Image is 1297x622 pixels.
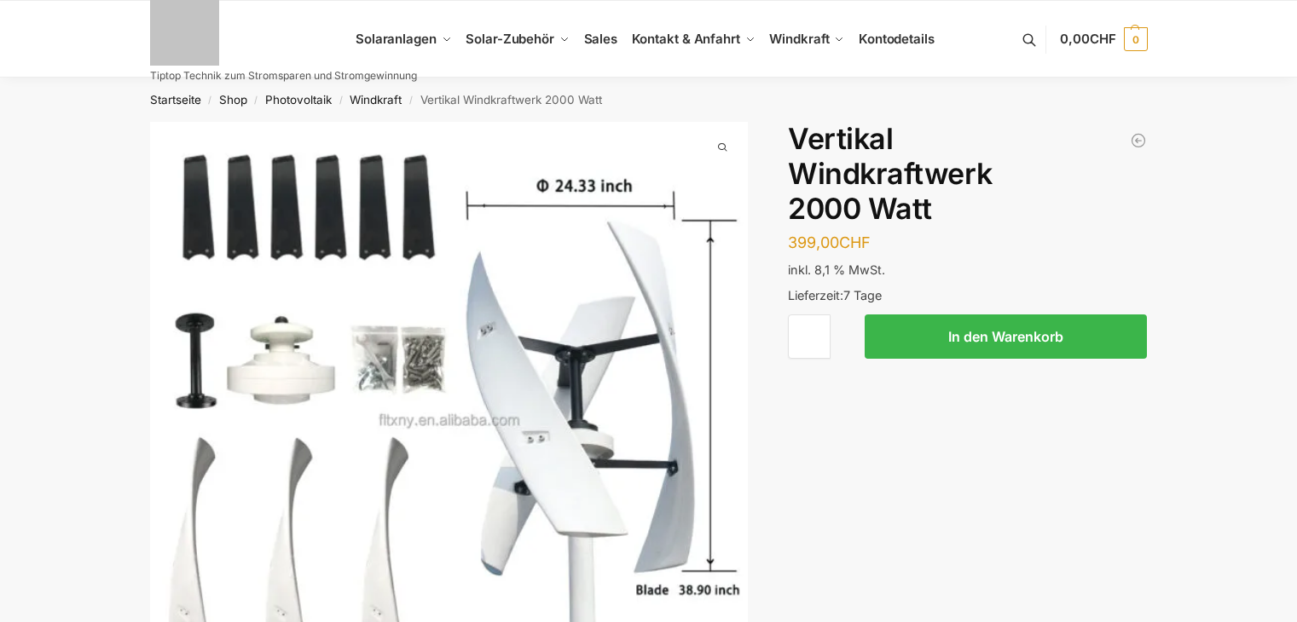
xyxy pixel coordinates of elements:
span: Solaranlagen [356,31,437,47]
span: 0,00 [1060,31,1115,47]
span: / [332,94,350,107]
nav: Breadcrumb [119,78,1178,122]
span: CHF [1090,31,1116,47]
span: 0 [1124,27,1148,51]
button: In den Warenkorb [865,314,1147,359]
span: Sales [584,31,618,47]
span: 7 Tage [843,288,882,302]
a: Startseite [150,93,201,107]
span: Lieferzeit: [788,288,882,302]
a: 0,00CHF 0 [1060,14,1147,65]
span: / [201,94,219,107]
span: Kontakt & Anfahrt [632,31,740,47]
a: Shop [219,93,247,107]
span: Kontodetails [859,31,935,47]
span: inkl. 8,1 % MwSt. [788,262,885,277]
p: Tiptop Technik zum Stromsparen und Stromgewinnung [150,71,417,81]
a: Windkraft [350,93,402,107]
span: Windkraft [769,31,829,47]
span: Solar-Zubehör [466,31,554,47]
span: / [402,94,420,107]
input: Produktmenge [788,314,831,359]
a: Solar-Zubehör [459,1,576,78]
a: Windkraftanlage für Garten Terrasse [1130,132,1147,149]
span: CHF [839,233,871,251]
a: Photovoltaik [265,93,332,107]
a: Kontodetails [852,1,941,78]
a: Windkraft [762,1,852,78]
span: / [247,94,265,107]
h1: Vertikal Windkraftwerk 2000 Watt [788,122,1147,226]
bdi: 399,00 [788,233,871,251]
a: Sales [576,1,624,78]
a: Kontakt & Anfahrt [624,1,762,78]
